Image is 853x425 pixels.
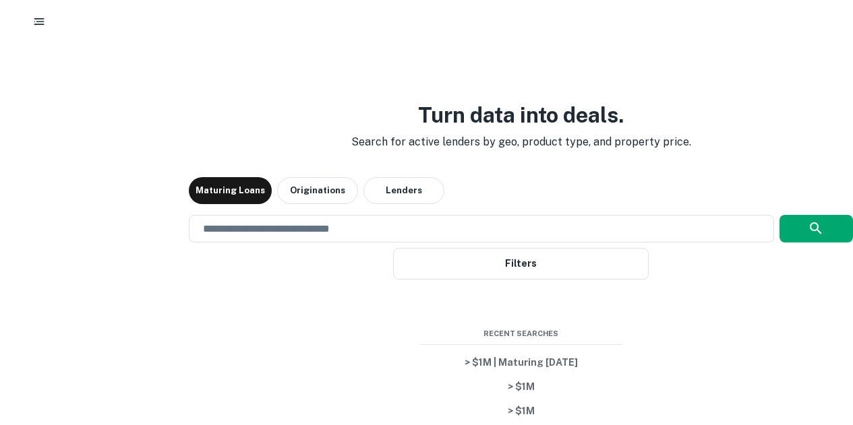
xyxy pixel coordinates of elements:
button: Maturing Loans [189,177,272,204]
button: > $1M | Maturing [DATE] [420,350,622,374]
button: Originations [277,177,358,204]
button: Lenders [363,177,444,204]
button: > $1M [420,374,622,399]
iframe: Chat Widget [786,317,853,382]
button: Filters [393,248,649,280]
p: Search for active lenders by geo, product type, and property price. [341,134,702,150]
button: > $1M [420,399,622,423]
h3: Turn data into deals. [341,99,702,131]
span: Recent Searches [420,328,622,339]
